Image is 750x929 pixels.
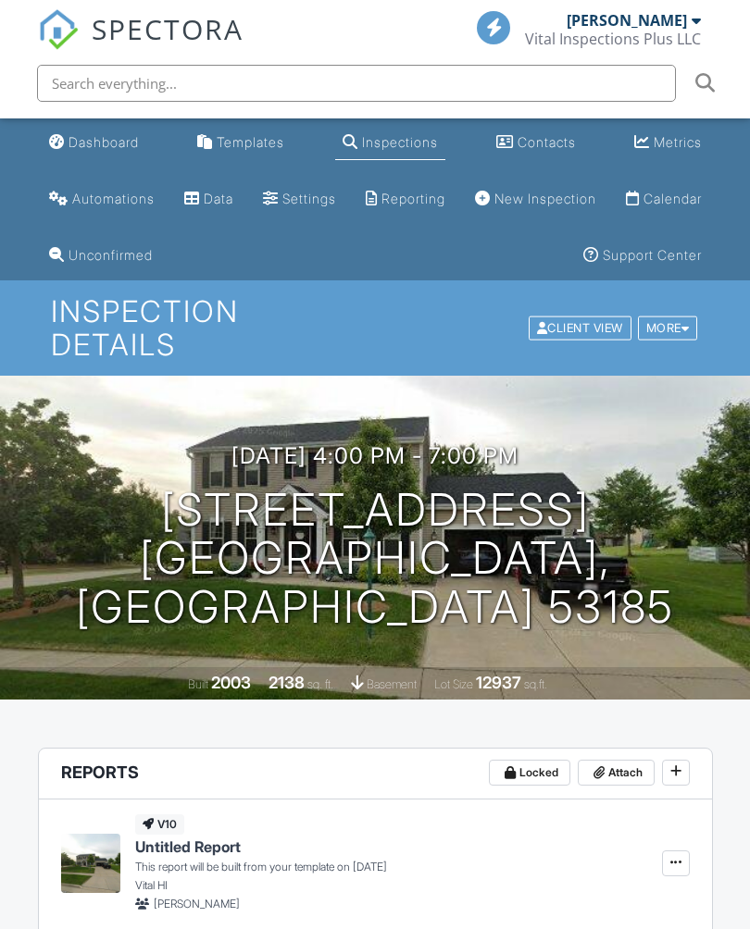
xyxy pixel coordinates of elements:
[381,191,445,206] div: Reporting
[42,182,162,217] a: Automations (Basic)
[282,191,336,206] div: Settings
[654,134,702,150] div: Metrics
[231,443,519,468] h3: [DATE] 4:00 pm - 7:00 pm
[367,677,417,691] span: basement
[644,191,702,206] div: Calendar
[72,191,155,206] div: Automations
[619,182,709,217] a: Calendar
[190,126,292,160] a: Templates
[42,239,160,273] a: Unconfirmed
[335,126,445,160] a: Inspections
[69,247,153,263] div: Unconfirmed
[638,316,698,341] div: More
[358,182,453,217] a: Reporting
[204,191,233,206] div: Data
[494,191,596,206] div: New Inspection
[567,11,687,30] div: [PERSON_NAME]
[269,673,305,692] div: 2138
[489,126,583,160] a: Contacts
[527,320,636,334] a: Client View
[42,126,146,160] a: Dashboard
[627,126,709,160] a: Metrics
[525,30,701,48] div: Vital Inspections Plus LLC
[518,134,576,150] div: Contacts
[576,239,709,273] a: Support Center
[362,134,438,150] div: Inspections
[69,134,139,150] div: Dashboard
[38,25,244,64] a: SPECTORA
[307,677,333,691] span: sq. ft.
[434,677,473,691] span: Lot Size
[529,316,631,341] div: Client View
[38,9,79,50] img: The Best Home Inspection Software - Spectora
[603,247,702,263] div: Support Center
[468,182,604,217] a: New Inspection
[30,486,720,632] h1: [STREET_ADDRESS] [GEOGRAPHIC_DATA], [GEOGRAPHIC_DATA] 53185
[51,295,699,360] h1: Inspection Details
[524,677,547,691] span: sq.ft.
[211,673,251,692] div: 2003
[256,182,344,217] a: Settings
[37,65,676,102] input: Search everything...
[217,134,284,150] div: Templates
[92,9,244,48] span: SPECTORA
[188,677,208,691] span: Built
[177,182,241,217] a: Data
[476,673,521,692] div: 12937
